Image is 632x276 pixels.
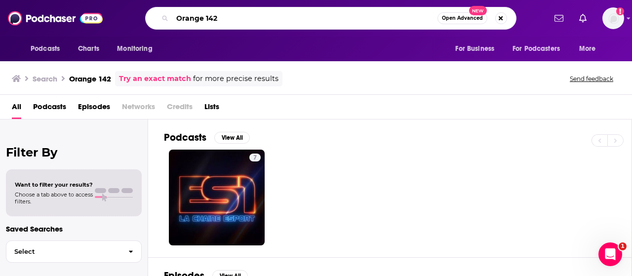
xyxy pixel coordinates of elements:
button: open menu [110,39,165,58]
button: Show profile menu [602,7,624,29]
span: For Podcasters [513,42,560,56]
a: PodcastsView All [164,131,250,144]
span: Networks [122,99,155,119]
a: 7 [169,150,265,245]
button: Open AdvancedNew [437,12,487,24]
h2: Filter By [6,145,142,159]
button: View All [214,132,250,144]
h2: Podcasts [164,131,206,144]
input: Search podcasts, credits, & more... [172,10,437,26]
a: Lists [204,99,219,119]
span: For Business [455,42,494,56]
button: open menu [506,39,574,58]
span: 7 [253,153,257,163]
span: Podcasts [31,42,60,56]
span: Select [6,248,120,255]
a: Show notifications dropdown [551,10,567,27]
button: Select [6,240,142,263]
span: 1 [619,242,627,250]
a: Charts [72,39,105,58]
span: Credits [167,99,193,119]
img: User Profile [602,7,624,29]
h3: Orange 142 [69,74,111,83]
a: All [12,99,21,119]
p: Saved Searches [6,224,142,234]
span: Monitoring [117,42,152,56]
a: Podcasts [33,99,66,119]
span: More [579,42,596,56]
iframe: Intercom live chat [598,242,622,266]
span: New [469,6,487,15]
span: for more precise results [193,73,278,84]
span: Open Advanced [442,16,483,21]
span: Charts [78,42,99,56]
span: Logged in as crenshawcomms [602,7,624,29]
button: open menu [448,39,507,58]
span: Want to filter your results? [15,181,93,188]
span: Choose a tab above to access filters. [15,191,93,205]
img: Podchaser - Follow, Share and Rate Podcasts [8,9,103,28]
svg: Add a profile image [616,7,624,15]
button: open menu [24,39,73,58]
a: Show notifications dropdown [575,10,591,27]
button: open menu [572,39,608,58]
a: Episodes [78,99,110,119]
h3: Search [33,74,57,83]
button: Send feedback [567,75,616,83]
a: 7 [249,154,261,161]
a: Try an exact match [119,73,191,84]
div: Search podcasts, credits, & more... [145,7,516,30]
